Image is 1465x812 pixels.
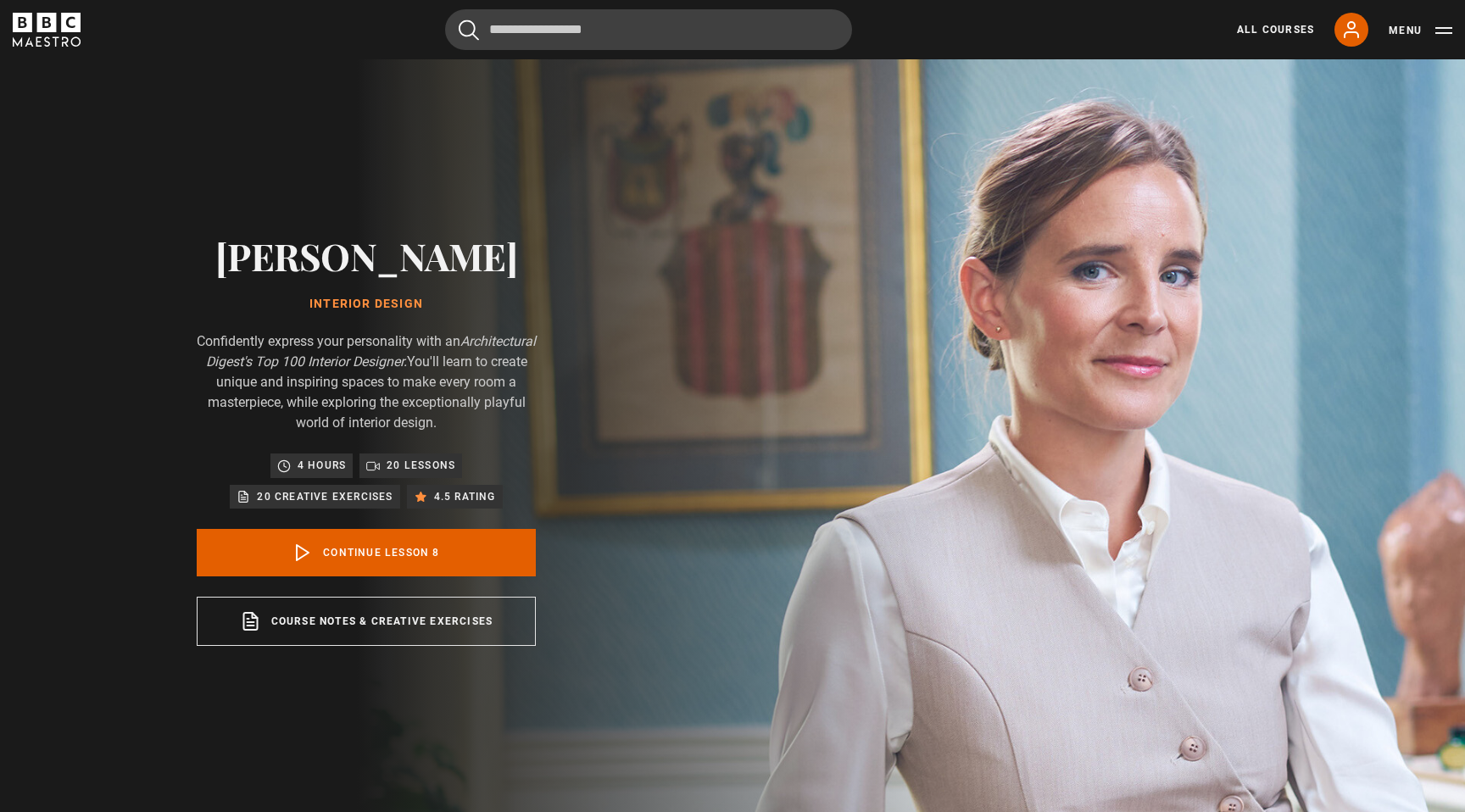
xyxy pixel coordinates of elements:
p: 4.5 rating [434,488,496,505]
button: Submit the search query [459,19,479,41]
h1: Interior Design [197,298,536,311]
p: 20 creative exercises [257,488,393,505]
a: Continue lesson 8 [197,529,536,576]
svg: BBC Maestro [13,13,81,47]
input: Search [445,9,852,50]
p: Confidently express your personality with an You'll learn to create unique and inspiring spaces t... [197,331,536,433]
a: All Courses [1237,22,1314,37]
a: Course notes & creative exercises [197,597,536,646]
p: 4 hours [298,457,346,474]
h2: [PERSON_NAME] [197,234,536,277]
button: Toggle navigation [1389,22,1452,39]
p: 20 lessons [387,457,455,474]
